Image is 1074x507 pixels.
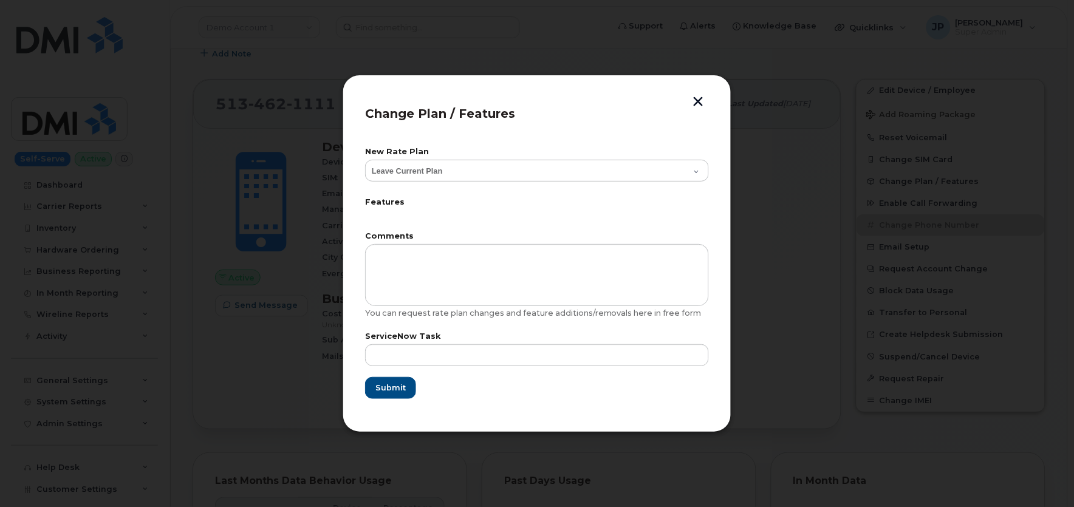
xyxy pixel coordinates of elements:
[365,377,416,399] button: Submit
[375,382,406,393] span: Submit
[365,308,709,318] div: You can request rate plan changes and feature additions/removals here in free form
[365,333,709,341] label: ServiceNow Task
[365,199,709,206] label: Features
[365,233,709,240] label: Comments
[365,148,709,156] label: New Rate Plan
[365,106,515,121] span: Change Plan / Features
